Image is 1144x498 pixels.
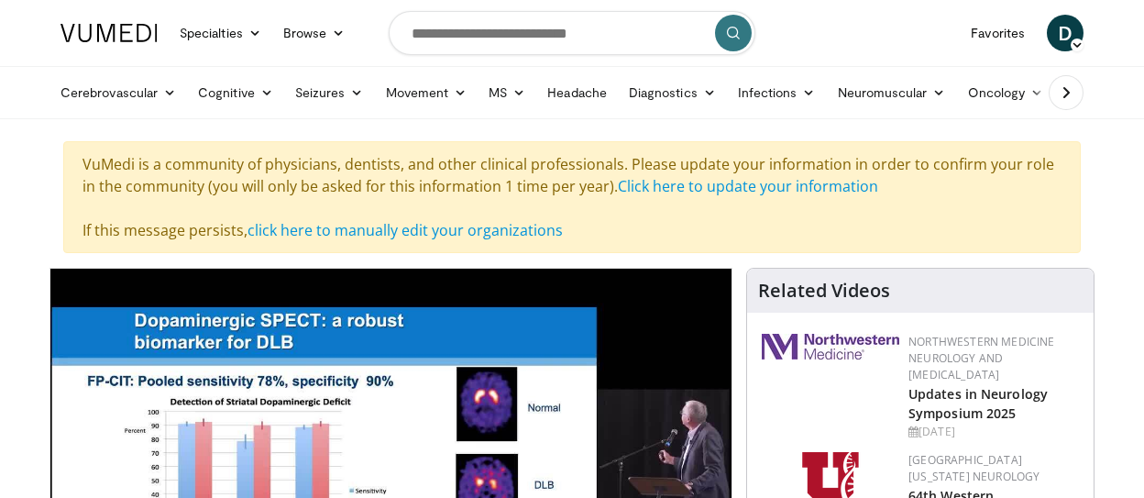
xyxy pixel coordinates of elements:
[727,74,827,111] a: Infections
[272,15,357,51] a: Browse
[908,334,1055,382] a: Northwestern Medicine Neurology and [MEDICAL_DATA]
[908,424,1079,440] div: [DATE]
[762,334,899,360] img: 2a462fb6-9365-492a-ac79-3166a6f924d8.png.150x105_q85_autocrop_double_scale_upscale_version-0.2.jpg
[169,15,272,51] a: Specialties
[618,176,878,196] a: Click here to update your information
[478,74,536,111] a: MS
[284,74,375,111] a: Seizures
[1047,15,1083,51] a: D
[187,74,284,111] a: Cognitive
[375,74,478,111] a: Movement
[957,74,1055,111] a: Oncology
[389,11,755,55] input: Search topics, interventions
[758,280,890,302] h4: Related Videos
[63,141,1081,253] div: VuMedi is a community of physicians, dentists, and other clinical professionals. Please update yo...
[60,24,158,42] img: VuMedi Logo
[827,74,957,111] a: Neuromuscular
[960,15,1036,51] a: Favorites
[49,74,187,111] a: Cerebrovascular
[618,74,727,111] a: Diagnostics
[908,452,1039,484] a: [GEOGRAPHIC_DATA][US_STATE] Neurology
[536,74,618,111] a: Headache
[247,220,563,240] a: click here to manually edit your organizations
[908,385,1048,422] a: Updates in Neurology Symposium 2025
